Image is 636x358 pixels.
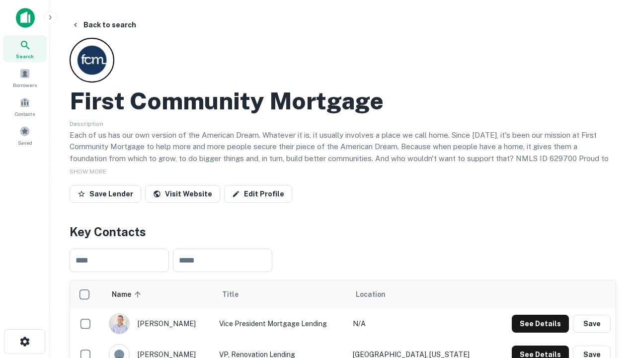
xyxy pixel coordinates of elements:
[348,280,492,308] th: Location
[15,110,35,118] span: Contacts
[70,129,616,176] p: Each of us has our own version of the American Dream. Whatever it is, it usually involves a place...
[512,315,569,333] button: See Details
[573,315,611,333] button: Save
[214,280,348,308] th: Title
[348,308,492,339] td: N/A
[214,308,348,339] td: Vice President Mortgage Lending
[70,120,103,127] span: Description
[13,81,37,89] span: Borrowers
[16,8,35,28] img: capitalize-icon.png
[3,122,47,149] a: Saved
[109,314,129,334] img: 1520878720083
[70,185,141,203] button: Save Lender
[586,247,636,294] iframe: Chat Widget
[109,313,209,334] div: [PERSON_NAME]
[112,288,144,300] span: Name
[70,168,106,175] span: SHOW MORE
[356,288,386,300] span: Location
[70,87,384,115] h2: First Community Mortgage
[222,288,251,300] span: Title
[70,223,616,241] h4: Key Contacts
[3,35,47,62] a: Search
[3,93,47,120] a: Contacts
[68,16,140,34] button: Back to search
[16,52,34,60] span: Search
[145,185,220,203] a: Visit Website
[3,64,47,91] a: Borrowers
[224,185,292,203] a: Edit Profile
[104,280,214,308] th: Name
[18,139,32,147] span: Saved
